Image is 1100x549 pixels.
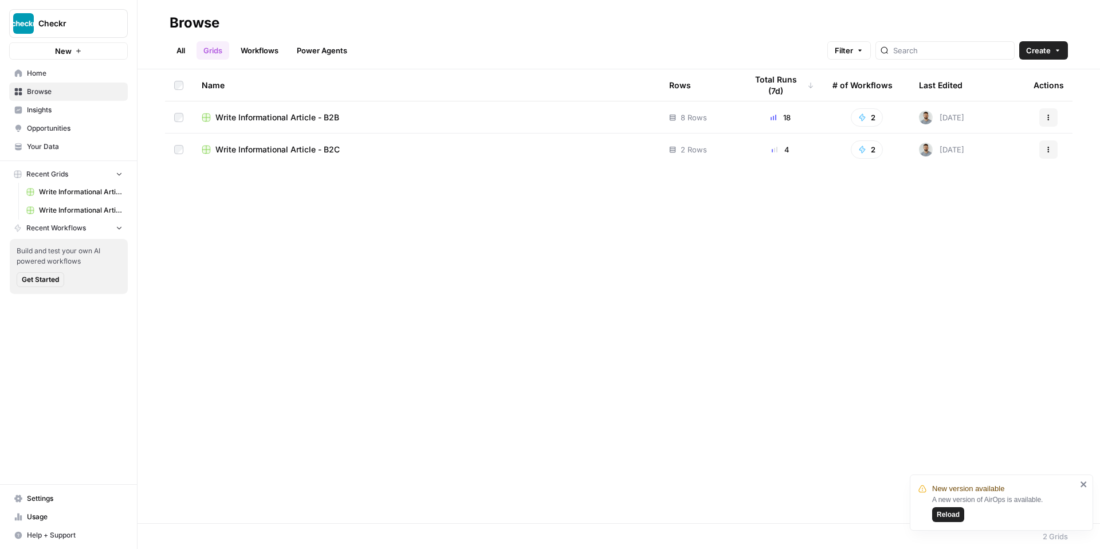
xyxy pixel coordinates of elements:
span: Recent Grids [26,169,68,179]
span: New [55,45,72,57]
span: Build and test your own AI powered workflows [17,246,121,266]
a: Opportunities [9,119,128,138]
button: Filter [827,41,871,60]
span: Settings [27,493,123,504]
div: Actions [1034,69,1064,101]
span: Browse [27,87,123,97]
div: Total Runs (7d) [747,69,814,101]
span: Your Data [27,142,123,152]
span: Opportunities [27,123,123,134]
button: New [9,42,128,60]
span: Usage [27,512,123,522]
span: 2 Rows [681,144,707,155]
a: Your Data [9,138,128,156]
a: Grids [197,41,229,60]
div: Last Edited [919,69,962,101]
div: [DATE] [919,143,964,156]
span: Home [27,68,123,79]
span: New version available [932,483,1004,495]
div: [DATE] [919,111,964,124]
div: 4 [747,144,814,155]
span: Reload [937,509,960,520]
button: Workspace: Checkr [9,9,128,38]
div: 2 Grids [1043,531,1068,542]
span: Create [1026,45,1051,56]
span: Write Informational Article - B2B [39,205,123,215]
button: Help + Support [9,526,128,544]
div: # of Workflows [832,69,893,101]
span: Help + Support [27,530,123,540]
button: Get Started [17,272,64,287]
button: Recent Workflows [9,219,128,237]
span: Write Informational Article - B2C [39,187,123,197]
div: 18 [747,112,814,123]
a: Write Informational Article - B2C [202,144,651,155]
img: jatoe7yf5oybih18j1ldwyv3ztfo [919,143,933,156]
span: Write Informational Article - B2C [215,144,340,155]
div: Browse [170,14,219,32]
a: Write Informational Article - B2B [21,201,128,219]
a: Browse [9,83,128,101]
span: Insights [27,105,123,115]
button: Create [1019,41,1068,60]
div: Name [202,69,651,101]
button: Recent Grids [9,166,128,183]
button: close [1080,480,1088,489]
a: Write Informational Article - B2B [202,112,651,123]
button: 2 [851,140,883,159]
span: Write Informational Article - B2B [215,112,339,123]
span: Get Started [22,274,59,285]
div: A new version of AirOps is available. [932,495,1077,522]
div: Rows [669,69,691,101]
img: jatoe7yf5oybih18j1ldwyv3ztfo [919,111,933,124]
input: Search [893,45,1009,56]
a: Settings [9,489,128,508]
button: 2 [851,108,883,127]
span: Recent Workflows [26,223,86,233]
a: Home [9,64,128,83]
a: Usage [9,508,128,526]
a: Power Agents [290,41,354,60]
img: Checkr Logo [13,13,34,34]
a: Insights [9,101,128,119]
span: Filter [835,45,853,56]
span: 8 Rows [681,112,707,123]
a: All [170,41,192,60]
button: Reload [932,507,964,522]
a: Write Informational Article - B2C [21,183,128,201]
span: Checkr [38,18,108,29]
a: Workflows [234,41,285,60]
